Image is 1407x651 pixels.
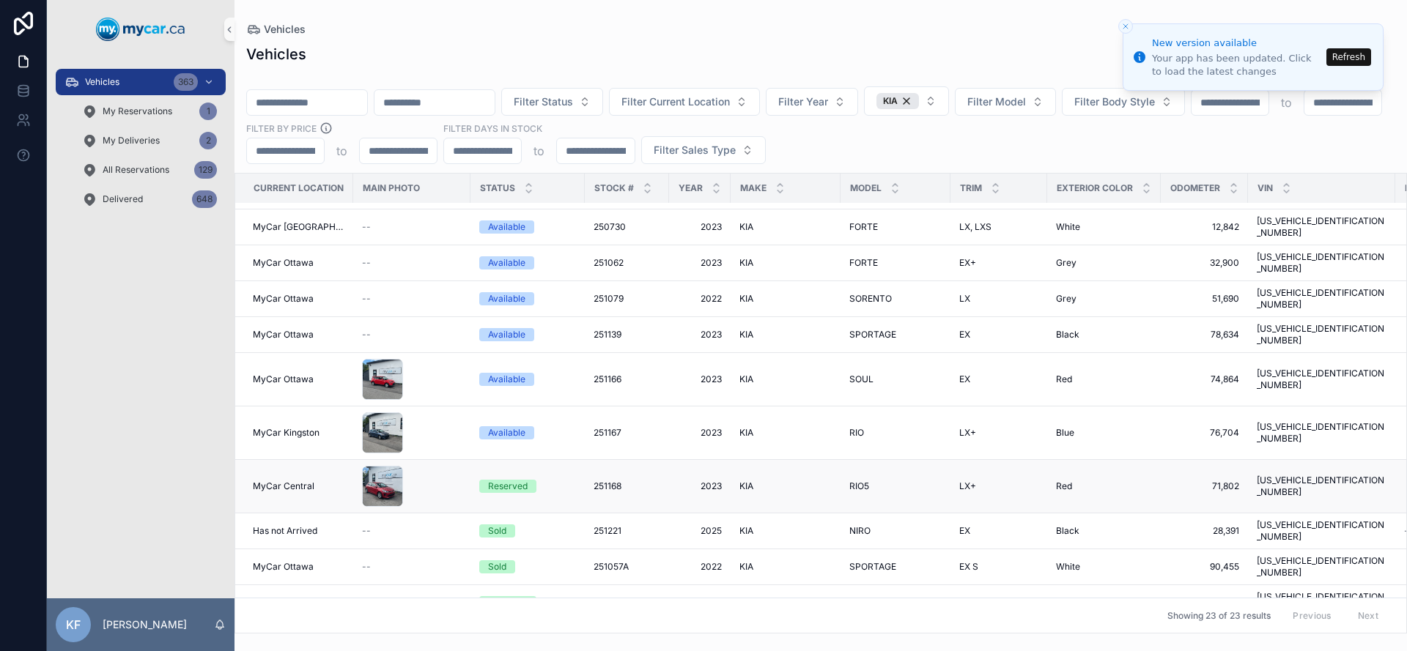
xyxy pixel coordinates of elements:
a: 28,391 [1170,525,1239,537]
a: SOUL [849,597,942,609]
span: Filter Status [514,94,573,109]
img: App logo [96,18,185,41]
a: 74,864 [1170,373,1239,385]
a: [US_VEHICLE_IDENTIFICATION_NUMBER] [1257,555,1386,579]
a: -- [362,221,462,233]
span: -- [362,257,371,269]
a: My Reservations1 [73,98,226,124]
a: KIA [739,597,832,609]
p: to [533,142,544,160]
a: 250730 [594,221,660,233]
a: 251221 [594,525,660,537]
a: Has not Arrived [253,525,344,537]
span: Silver [1056,597,1080,609]
span: Main Photo [363,182,420,194]
span: Model [850,182,882,194]
a: 32,900 [1170,257,1239,269]
span: FORTE [849,257,878,269]
span: Filter Body Style [1074,94,1155,109]
span: Delivered [103,193,143,205]
span: Trim [960,182,982,194]
div: Sold [488,524,506,537]
a: MyCar Ottawa [253,293,344,305]
a: NIRO [849,525,942,537]
div: Available [488,220,525,234]
div: Reserved [488,480,528,493]
a: KIA [739,221,832,233]
button: Unselect 19 [876,93,919,109]
a: MyCar Central [253,480,344,492]
span: MyCar Ottawa [253,561,314,573]
span: Status [480,182,515,194]
div: 363 [174,73,198,91]
span: Filter Model [967,94,1026,109]
div: 648 [192,190,217,208]
a: -- [362,293,462,305]
span: KIA [739,427,753,439]
a: Vehicles363 [56,69,226,95]
span: SORENTO [849,293,892,305]
a: 2022 [678,293,722,305]
span: MyCar Central [253,480,314,492]
a: My Deliveries2 [73,127,226,154]
span: Black [1056,329,1079,341]
a: 2023 [678,373,722,385]
span: LX+ [959,427,976,439]
div: 1 [199,103,217,120]
a: Available [479,426,576,439]
button: Select Button [641,136,766,164]
a: [US_VEHICLE_IDENTIFICATION_NUMBER] [1257,287,1386,310]
a: SPORTAGE [849,329,942,341]
span: KIA [739,329,753,341]
span: My Deliveries [103,135,160,146]
button: Select Button [766,88,858,116]
a: 136,687 [1170,597,1239,609]
span: Stock # [594,182,634,194]
span: [US_VEHICLE_IDENTIFICATION_NUMBER] [1257,591,1386,614]
a: Available [479,220,576,234]
a: [US_VEHICLE_IDENTIFICATION_NUMBER] [1257,475,1386,498]
span: MyCar Ottawa [253,257,314,269]
a: 51,690 [1170,293,1239,305]
span: RIO [849,427,864,439]
a: 2023 [678,329,722,341]
p: [PERSON_NAME] [103,617,187,632]
span: [US_VEHICLE_IDENTIFICATION_NUMBER] [1257,519,1386,543]
a: KIA [739,329,832,341]
span: [US_VEHICLE_IDENTIFICATION_NUMBER] [1257,251,1386,275]
span: Current Location [254,182,344,194]
span: 251057A [594,561,629,573]
span: KIA [739,221,753,233]
span: Blue [1056,427,1074,439]
span: Red [1056,373,1072,385]
a: 2022 [678,561,722,573]
a: EX [959,373,1038,385]
span: MyCar Ottawa [253,329,314,341]
a: MyCar Ottawa [253,561,344,573]
span: SPORTAGE [849,329,896,341]
a: MyCar Ottawa [253,373,344,385]
button: Refresh [1326,48,1371,66]
span: EX [959,373,970,385]
a: -- [362,597,462,609]
span: 250809B [594,597,632,609]
a: 2025 [678,525,722,537]
span: 251166 [594,373,621,385]
div: Available [488,256,525,269]
a: MyCar [GEOGRAPHIC_DATA] [253,221,344,233]
a: 251166 [594,373,660,385]
a: 2023 [678,427,722,439]
span: 251167 [594,427,621,439]
span: KIA [739,257,753,269]
span: Year [679,182,703,194]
